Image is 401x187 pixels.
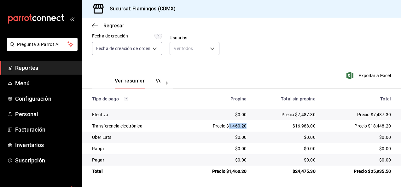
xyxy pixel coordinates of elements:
[15,142,44,148] font: Inventarios
[17,41,68,48] span: Pregunta a Parrot AI
[188,96,247,101] div: Propina
[92,111,178,118] div: Efectivo
[358,73,391,78] font: Exportar a Excel
[7,38,78,51] button: Pregunta a Parrot AI
[326,157,391,163] div: $0.00
[257,157,315,163] div: $0.00
[115,78,146,84] font: Ver resumen
[4,46,78,52] a: Pregunta a Parrot AI
[92,96,119,101] font: Tipo de pago
[92,123,178,129] div: Transferencia electrónica
[96,45,150,52] span: Fecha de creación de orden
[15,157,45,164] font: Suscripción
[15,111,38,117] font: Personal
[257,96,315,101] div: Total sin propina
[348,72,391,79] button: Exportar a Excel
[105,5,176,13] h3: Sucursal: Flamingos (CDMX)
[257,123,315,129] div: $16,988.00
[257,111,315,118] div: Precio $7,487.30
[92,134,178,140] div: Uber Eats
[170,36,219,40] label: Usuarios
[15,80,30,87] font: Menú
[188,168,247,174] div: Precio $1,460.20
[188,111,247,118] div: $0.00
[92,33,128,39] div: Fecha de creación
[326,123,391,129] div: Precio $18,448.20
[326,134,391,140] div: $0.00
[15,126,45,133] font: Facturación
[92,145,178,152] div: Rappi
[188,145,247,152] div: $0.00
[15,65,38,71] font: Reportes
[170,42,219,55] div: Ver todos
[326,111,391,118] div: Precio $7,487.30
[326,168,391,174] div: Precio $25,935.50
[15,95,51,102] font: Configuración
[257,145,315,152] div: $0.00
[156,78,179,88] button: Ver pagos
[257,168,315,174] div: $24,475.30
[124,97,128,101] svg: Los pagos realizados con Pay y otras terminales son montos brutos.
[92,168,178,174] div: Total
[326,145,391,152] div: $0.00
[188,123,247,129] div: Precio $1,460.20
[115,78,160,88] div: Pestañas de navegación
[103,23,124,29] span: Regresar
[326,96,391,101] div: Total
[188,157,247,163] div: $0.00
[92,23,124,29] button: Regresar
[92,157,178,163] div: Pagar
[188,134,247,140] div: $0.00
[69,16,74,21] button: open_drawer_menu
[257,134,315,140] div: $0.00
